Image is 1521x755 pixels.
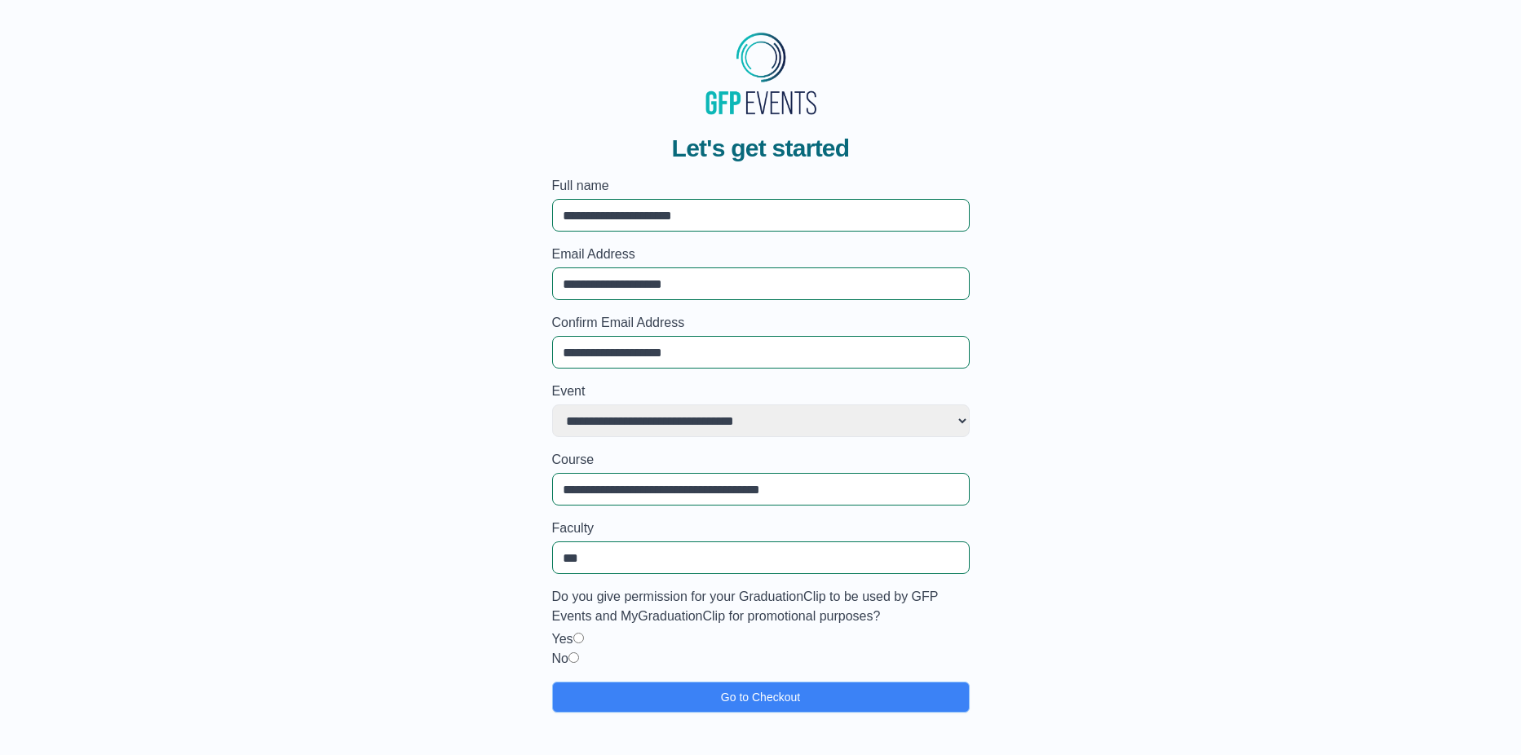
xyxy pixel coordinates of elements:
label: Yes [552,632,573,646]
label: Course [552,450,970,470]
label: Faculty [552,519,970,538]
label: Email Address [552,245,970,264]
span: Let's get started [672,134,850,163]
img: MyGraduationClip [700,26,822,121]
label: Full name [552,176,970,196]
label: Event [552,382,970,401]
button: Go to Checkout [552,682,970,713]
label: No [552,651,568,665]
label: Do you give permission for your GraduationClip to be used by GFP Events and MyGraduationClip for ... [552,587,970,626]
label: Confirm Email Address [552,313,970,333]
